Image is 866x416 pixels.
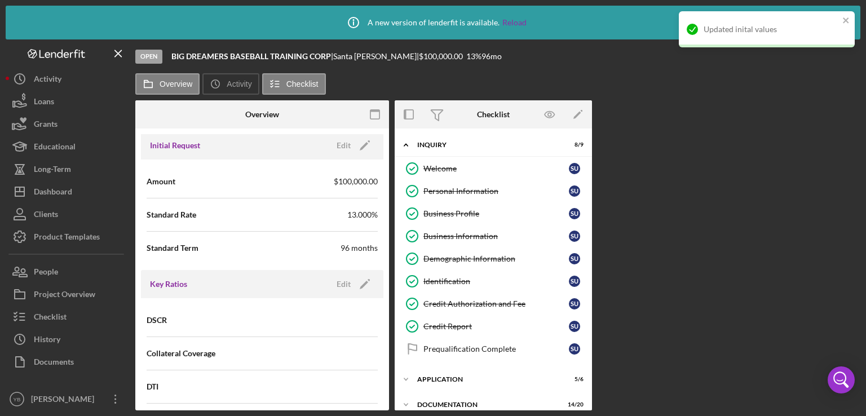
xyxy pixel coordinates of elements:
div: Inquiry [417,141,555,148]
div: Checklist [477,110,510,119]
a: IdentificationSU [400,270,586,293]
div: Business Information [423,232,569,241]
div: [PERSON_NAME] [28,388,101,413]
div: Clients [34,203,58,228]
div: Grants [34,113,58,138]
span: Collateral Coverage [147,348,215,359]
div: Edit [337,137,351,154]
button: Documents [6,351,130,373]
button: Grants [6,113,130,135]
div: Credit Authorization and Fee [423,299,569,308]
button: Loans [6,90,130,113]
label: Activity [227,79,251,88]
b: BIG DREAMERS BASEBALL TRAINING CORP [171,51,331,61]
a: Prequalification CompleteSU [400,338,586,360]
button: People [6,260,130,283]
div: Santa [PERSON_NAME] | [333,52,419,61]
h3: Initial Request [150,140,200,151]
div: 14 / 20 [563,401,584,408]
a: Business ProfileSU [400,202,586,225]
div: Personal Information [423,187,569,196]
a: Long-Term [6,158,130,180]
div: S U [569,298,580,309]
div: Checklist [34,306,67,331]
div: Activity [34,68,61,93]
text: YB [14,396,21,402]
button: YB[PERSON_NAME] [6,388,130,410]
button: Edit [330,137,374,154]
div: Product Templates [34,225,100,251]
div: 13 % [466,52,481,61]
span: 13.000% [347,209,378,220]
div: 96 mo [481,52,502,61]
button: Clients [6,203,130,225]
div: People [34,260,58,286]
div: | [171,52,333,61]
div: Application [417,376,555,383]
label: Checklist [286,79,319,88]
a: Reload [502,18,527,27]
div: S U [569,231,580,242]
div: Identification [423,277,569,286]
button: Checklist [6,306,130,328]
div: S U [569,208,580,219]
div: Open [135,50,162,64]
div: Credit Report [423,322,569,331]
button: Activity [6,68,130,90]
a: Personal InformationSU [400,180,586,202]
span: DTI [147,381,158,392]
button: Edit [330,276,374,293]
div: Educational [34,135,76,161]
span: DSCR [147,315,167,326]
div: S U [569,343,580,355]
div: 96 months [341,242,378,254]
span: Standard Term [147,242,198,254]
div: $100,000.00 [419,52,466,61]
a: Credit ReportSU [400,315,586,338]
div: Edit [337,276,351,293]
div: Loans [34,90,54,116]
span: Amount [147,176,175,187]
div: History [34,328,60,353]
div: S U [569,276,580,287]
a: Credit Authorization and FeeSU [400,293,586,315]
div: Documents [34,351,74,376]
div: Project Overview [34,283,95,308]
label: Overview [160,79,192,88]
button: Project Overview [6,283,130,306]
div: Prequalification Complete [423,344,569,353]
div: S U [569,253,580,264]
div: Welcome [423,164,569,173]
a: WelcomeSU [400,157,586,180]
div: Dashboard [34,180,72,206]
div: 5 / 6 [563,376,584,383]
button: Checklist [262,73,326,95]
button: close [842,16,850,26]
button: History [6,328,130,351]
button: Educational [6,135,130,158]
h3: Key Ratios [150,278,187,290]
button: Dashboard [6,180,130,203]
button: Overview [135,73,200,95]
button: Activity [202,73,259,95]
div: S U [569,163,580,174]
div: 8 / 9 [563,141,584,148]
div: Open Intercom Messenger [828,366,855,393]
span: $100,000.00 [334,176,378,187]
div: S U [569,321,580,332]
button: Product Templates [6,225,130,248]
a: Demographic InformationSU [400,247,586,270]
div: Long-Term [34,158,71,183]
